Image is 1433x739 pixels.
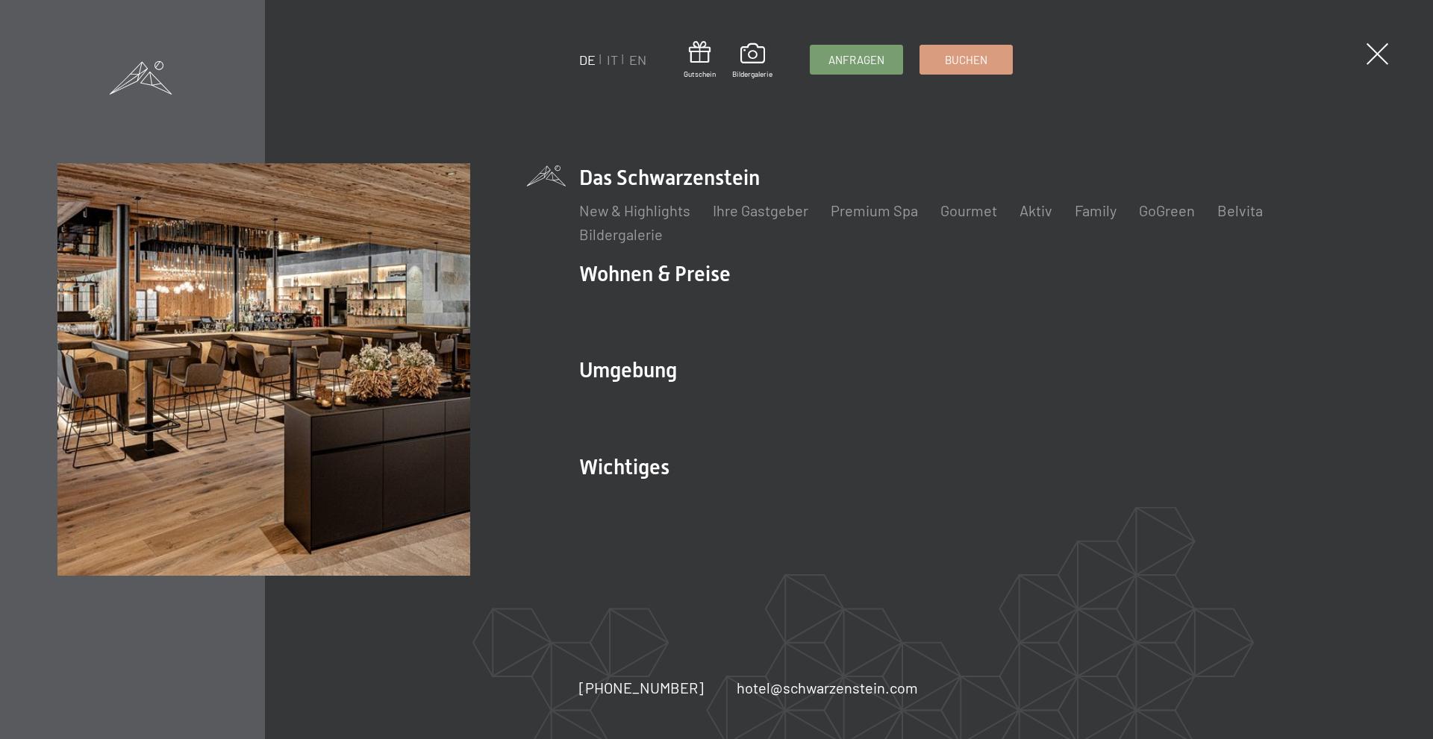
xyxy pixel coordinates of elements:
a: DE [579,51,596,68]
span: Bildergalerie [732,69,772,79]
a: hotel@schwarzenstein.com [737,677,918,698]
a: Anfragen [811,45,902,74]
a: EN [629,51,646,68]
a: Aktiv [1020,201,1052,219]
a: Ihre Gastgeber [713,201,808,219]
img: Wellnesshotel Südtirol SCHWARZENSTEIN - Wellnessurlaub in den Alpen [57,163,470,576]
a: Family [1075,201,1117,219]
a: Gourmet [940,201,997,219]
span: Gutschein [684,69,716,79]
a: [PHONE_NUMBER] [579,677,704,698]
a: Gutschein [684,41,716,79]
span: Anfragen [828,52,884,68]
a: Premium Spa [831,201,918,219]
span: Buchen [945,52,987,68]
span: [PHONE_NUMBER] [579,679,704,696]
a: GoGreen [1139,201,1195,219]
a: Bildergalerie [579,225,663,243]
a: Belvita [1217,201,1263,219]
a: New & Highlights [579,201,690,219]
a: IT [607,51,618,68]
a: Bildergalerie [732,43,772,79]
a: Buchen [920,45,1012,74]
